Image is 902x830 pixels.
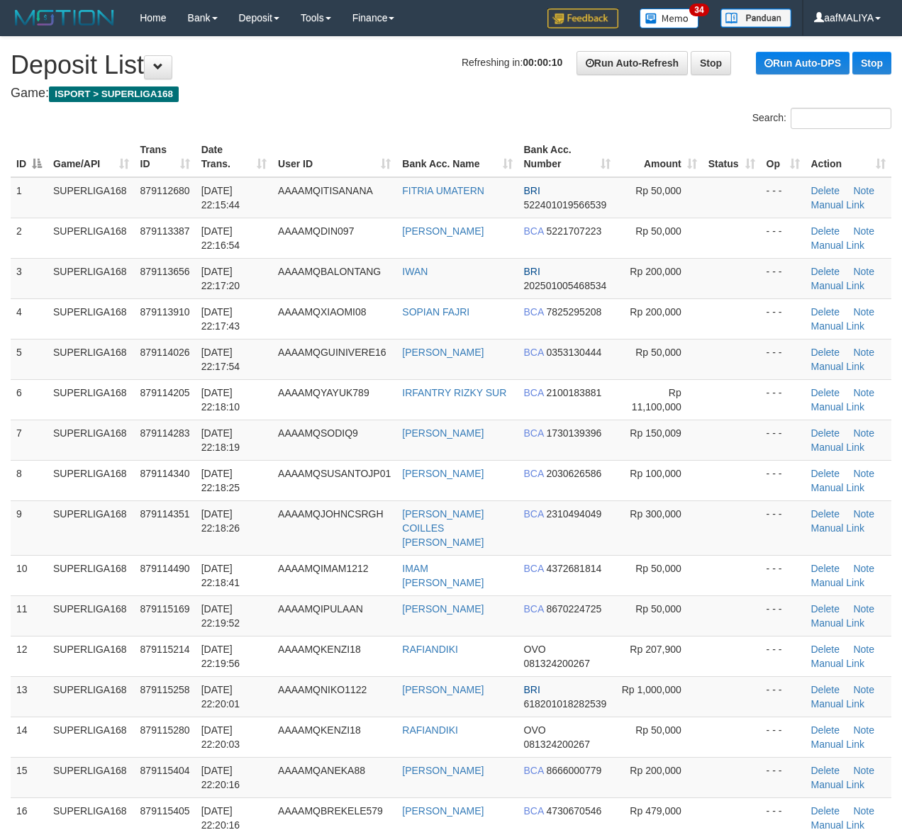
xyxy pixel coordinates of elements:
[278,468,391,479] span: AAAAMQSUSANTOJP01
[278,603,363,615] span: AAAAMQIPULAAN
[48,177,135,218] td: SUPERLIGA168
[524,698,607,710] span: Copy 618201018282539 to clipboard
[853,765,874,776] a: Note
[853,468,874,479] a: Note
[201,765,240,790] span: [DATE] 22:20:16
[635,185,681,196] span: Rp 50,000
[278,724,361,736] span: AAAAMQKENZI18
[691,51,731,75] a: Stop
[48,460,135,500] td: SUPERLIGA168
[853,387,874,398] a: Note
[402,644,458,655] a: RAFIANDIKI
[48,258,135,298] td: SUPERLIGA168
[811,427,840,439] a: Delete
[196,137,272,177] th: Date Trans.: activate to sort column ascending
[811,482,865,493] a: Manual Link
[811,658,865,669] a: Manual Link
[48,218,135,258] td: SUPERLIGA168
[632,387,681,413] span: Rp 11,100,000
[546,225,601,237] span: Copy 5221707223 to clipboard
[811,185,840,196] a: Delete
[201,427,240,453] span: [DATE] 22:18:19
[48,757,135,797] td: SUPERLIGA168
[811,522,865,534] a: Manual Link
[761,757,806,797] td: - - -
[402,603,484,615] a: [PERSON_NAME]
[278,347,386,358] span: AAAAMQGUINIVERE16
[630,306,681,318] span: Rp 200,000
[761,460,806,500] td: - - -
[48,420,135,460] td: SUPERLIGA168
[811,617,865,629] a: Manual Link
[524,199,607,211] span: Copy 522401019566539 to clipboard
[524,185,540,196] span: BRI
[853,508,874,520] a: Note
[11,595,48,636] td: 11
[577,51,688,75] a: Run Auto-Refresh
[48,595,135,636] td: SUPERLIGA168
[524,427,544,439] span: BCA
[524,280,607,291] span: Copy 202501005468534 to clipboard
[402,765,484,776] a: [PERSON_NAME]
[524,508,544,520] span: BCA
[811,508,840,520] a: Delete
[811,765,840,776] a: Delete
[853,644,874,655] a: Note
[201,225,240,251] span: [DATE] 22:16:54
[48,137,135,177] th: Game/API: activate to sort column ascending
[278,508,384,520] span: AAAAMQJOHNCSRGH
[140,427,190,439] span: 879114283
[524,468,544,479] span: BCA
[402,805,484,817] a: [PERSON_NAME]
[524,644,546,655] span: OVO
[278,563,369,574] span: AAAAMQIMAM1212
[761,258,806,298] td: - - -
[140,765,190,776] span: 879115404
[48,339,135,379] td: SUPERLIGA168
[761,636,806,676] td: - - -
[518,137,616,177] th: Bank Acc. Number: activate to sort column ascending
[761,717,806,757] td: - - -
[524,805,544,817] span: BCA
[402,225,484,237] a: [PERSON_NAME]
[811,684,840,695] a: Delete
[640,9,699,28] img: Button%20Memo.svg
[811,361,865,372] a: Manual Link
[752,108,891,129] label: Search:
[524,724,546,736] span: OVO
[811,347,840,358] a: Delete
[524,658,590,669] span: Copy 081324200267 to clipboard
[48,555,135,595] td: SUPERLIGA168
[761,500,806,555] td: - - -
[546,306,601,318] span: Copy 7825295208 to clipboard
[201,468,240,493] span: [DATE] 22:18:25
[616,137,703,177] th: Amount: activate to sort column ascending
[811,698,865,710] a: Manual Link
[811,644,840,655] a: Delete
[11,137,48,177] th: ID: activate to sort column descending
[546,603,601,615] span: Copy 8670224725 to clipboard
[546,468,601,479] span: Copy 2030626586 to clipboard
[761,420,806,460] td: - - -
[278,225,354,237] span: AAAAMQDIN097
[272,137,396,177] th: User ID: activate to sort column ascending
[278,306,366,318] span: AAAAMQXIAOMI08
[853,185,874,196] a: Note
[48,636,135,676] td: SUPERLIGA168
[140,644,190,655] span: 879115214
[853,427,874,439] a: Note
[402,427,484,439] a: [PERSON_NAME]
[811,724,840,736] a: Delete
[140,684,190,695] span: 879115258
[811,779,865,790] a: Manual Link
[546,805,601,817] span: Copy 4730670546 to clipboard
[48,379,135,420] td: SUPERLIGA168
[811,577,865,588] a: Manual Link
[811,225,840,237] a: Delete
[402,347,484,358] a: [PERSON_NAME]
[761,177,806,218] td: - - -
[402,684,484,695] a: [PERSON_NAME]
[630,427,681,439] span: Rp 150,009
[703,137,761,177] th: Status: activate to sort column ascending
[524,563,544,574] span: BCA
